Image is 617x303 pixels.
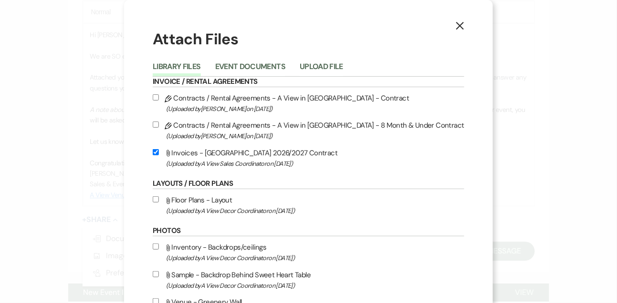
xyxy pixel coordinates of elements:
[153,29,464,50] h1: Attach Files
[153,149,159,155] input: Invoices - [GEOGRAPHIC_DATA] 2026/2027 Contract(Uploaded byA View Sales Coordinatoron [DATE])
[153,63,201,76] button: Library Files
[153,77,464,87] h6: Invoice / Rental Agreements
[153,196,159,202] input: Floor Plans - Layout(Uploaded byA View Decor Coordinatoron [DATE])
[153,271,159,277] input: Sample - Backdrop Behind Sweet Heart Table(Uploaded byA View Decor Coordinatoron [DATE])
[153,94,159,101] input: Contracts / Rental Agreements - A View in [GEOGRAPHIC_DATA] - Contract(Uploaded by[PERSON_NAME]on...
[300,63,343,76] button: Upload File
[166,252,464,263] span: (Uploaded by A View Decor Coordinator on [DATE] )
[215,63,285,76] button: Event Documents
[166,158,464,169] span: (Uploaded by A View Sales Coordinator on [DATE] )
[166,205,464,216] span: (Uploaded by A View Decor Coordinator on [DATE] )
[153,194,464,216] label: Floor Plans - Layout
[153,92,464,114] label: Contracts / Rental Agreements - A View in [GEOGRAPHIC_DATA] - Contract
[153,269,464,291] label: Sample - Backdrop Behind Sweet Heart Table
[153,179,464,189] h6: Layouts / Floor Plans
[166,131,464,141] span: (Uploaded by [PERSON_NAME] on [DATE] )
[153,243,159,250] input: Inventory - Backdrops/ceilings(Uploaded byA View Decor Coordinatoron [DATE])
[166,280,464,291] span: (Uploaded by A View Decor Coordinator on [DATE] )
[153,147,464,169] label: Invoices - [GEOGRAPHIC_DATA] 2026/2027 Contract
[153,121,159,128] input: Contracts / Rental Agreements - A View in [GEOGRAPHIC_DATA] - 8 Month & Under Contract(Uploaded b...
[153,241,464,263] label: Inventory - Backdrops/ceilings
[166,103,464,114] span: (Uploaded by [PERSON_NAME] on [DATE] )
[153,119,464,141] label: Contracts / Rental Agreements - A View in [GEOGRAPHIC_DATA] - 8 Month & Under Contract
[153,226,464,236] h6: Photos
